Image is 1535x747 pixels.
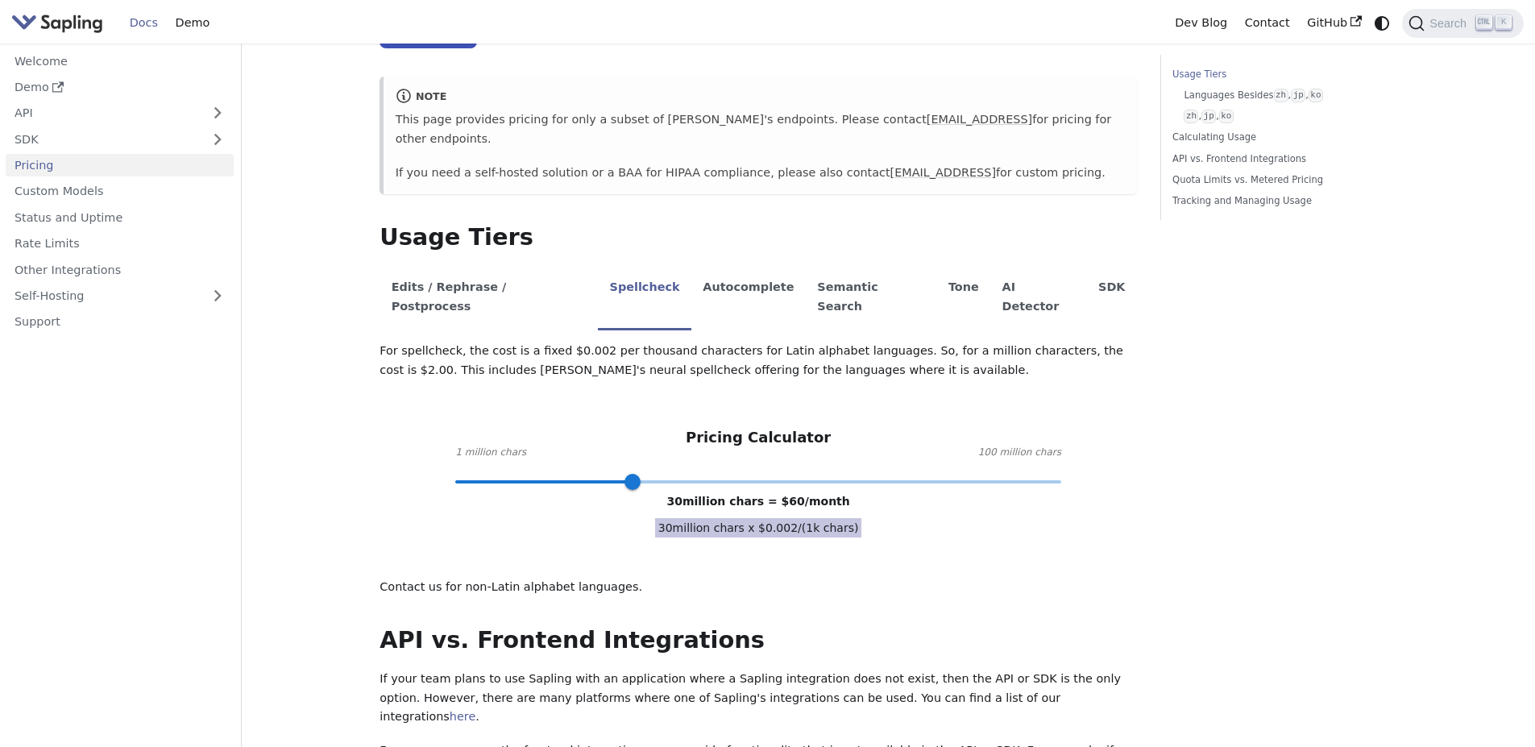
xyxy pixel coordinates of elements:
[380,223,1137,252] h2: Usage Tiers
[1274,89,1288,102] code: zh
[11,11,103,35] img: Sapling.ai
[1425,17,1476,30] span: Search
[201,127,234,151] button: Expand sidebar category 'SDK'
[450,710,475,723] a: here
[890,166,996,179] a: [EMAIL_ADDRESS]
[167,10,218,35] a: Demo
[1184,109,1385,124] a: zh,jp,ko
[1087,267,1137,330] li: SDK
[396,164,1126,183] p: If you need a self-hosted solution or a BAA for HIPAA compliance, please also contact for custom ...
[396,110,1126,149] p: This page provides pricing for only a subset of [PERSON_NAME]'s endpoints. Please contact for pri...
[1371,11,1394,35] button: Switch between dark and light mode (currently system mode)
[1298,10,1370,35] a: GitHub
[6,154,234,177] a: Pricing
[396,88,1126,107] div: note
[598,267,691,330] li: Spellcheck
[11,11,109,35] a: Sapling.ai
[6,284,234,308] a: Self-Hosting
[1236,10,1299,35] a: Contact
[1184,88,1385,103] a: Languages Besideszh,jp,ko
[6,180,234,203] a: Custom Models
[380,267,598,330] li: Edits / Rephrase / Postprocess
[1172,193,1391,209] a: Tracking and Managing Usage
[6,76,234,99] a: Demo
[978,445,1061,461] span: 100 million chars
[6,127,201,151] a: SDK
[1309,89,1323,102] code: ko
[927,113,1032,126] a: [EMAIL_ADDRESS]
[455,445,526,461] span: 1 million chars
[1291,89,1305,102] code: jp
[806,267,937,330] li: Semantic Search
[1166,10,1235,35] a: Dev Blog
[6,232,234,255] a: Rate Limits
[6,258,234,281] a: Other Integrations
[201,102,234,125] button: Expand sidebar category 'API'
[1172,130,1391,145] a: Calculating Usage
[1172,67,1391,82] a: Usage Tiers
[380,578,1137,597] p: Contact us for non-Latin alphabet languages.
[1219,110,1234,123] code: ko
[6,102,201,125] a: API
[1184,110,1198,123] code: zh
[990,267,1087,330] li: AI Detector
[6,205,234,229] a: Status and Uptime
[1172,172,1391,188] a: Quota Limits vs. Metered Pricing
[1201,110,1216,123] code: jp
[121,10,167,35] a: Docs
[1172,151,1391,167] a: API vs. Frontend Integrations
[380,626,1137,655] h2: API vs. Frontend Integrations
[937,267,991,330] li: Tone
[6,310,234,334] a: Support
[666,495,849,508] span: 30 million chars = $ 60 /month
[686,429,831,447] h3: Pricing Calculator
[1496,15,1512,30] kbd: K
[380,342,1137,380] p: For spellcheck, the cost is a fixed $0.002 per thousand characters for Latin alphabet languages. ...
[1402,9,1523,38] button: Search (Ctrl+K)
[380,670,1137,727] p: If your team plans to use Sapling with an application where a Sapling integration does not exist,...
[6,49,234,73] a: Welcome
[655,518,862,537] span: 30 million chars x $ 0.002 /(1k chars)
[691,267,806,330] li: Autocomplete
